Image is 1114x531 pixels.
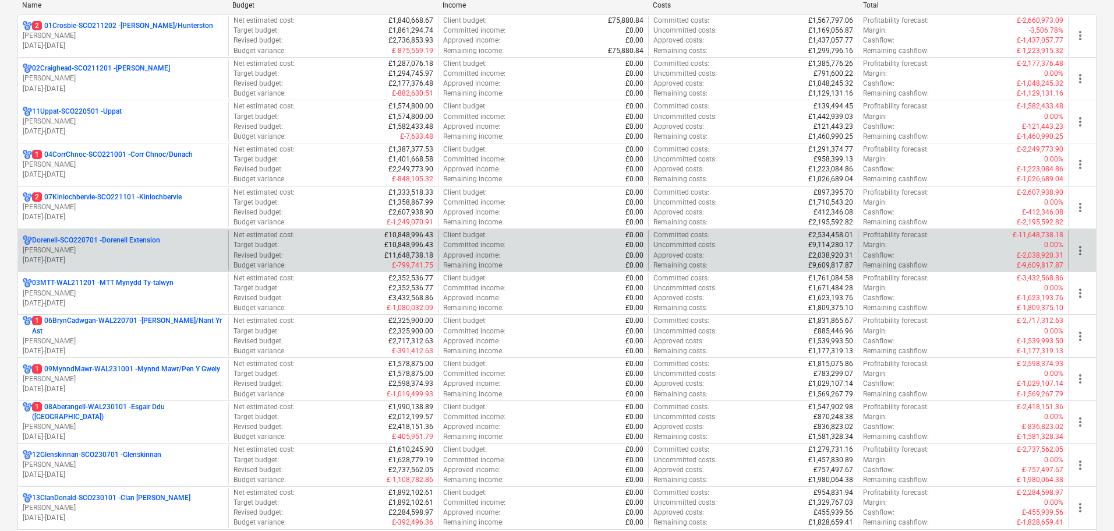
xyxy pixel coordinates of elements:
[1017,261,1063,270] p: £-9,609,817.87
[1022,122,1063,132] p: £-121,443.23
[234,188,295,198] p: Net estimated cost :
[808,217,853,227] p: £2,195,592.82
[1044,240,1063,250] p: 0.00%
[863,230,929,240] p: Profitability forecast :
[23,107,224,136] div: 11Uppat-SCO220501 -Uppat[PERSON_NAME][DATE]-[DATE]
[863,145,929,154] p: Profitability forecast :
[653,230,709,240] p: Committed costs :
[653,122,704,132] p: Approved costs :
[23,384,224,394] p: [DATE] - [DATE]
[1073,286,1087,300] span: more_vert
[653,164,704,174] p: Approved costs :
[863,293,894,303] p: Cashflow :
[23,289,224,298] p: [PERSON_NAME]
[653,46,708,56] p: Remaining costs :
[23,235,32,245] div: Project has multi currencies enabled
[23,422,224,432] p: [PERSON_NAME]
[443,273,487,283] p: Client budget :
[443,208,500,217] p: Approved income :
[23,346,224,356] p: [DATE] - [DATE]
[443,79,500,89] p: Approved income :
[625,154,643,164] p: £0.00
[1073,415,1087,429] span: more_vert
[1017,174,1063,184] p: £-1,026,689.04
[23,192,32,202] div: Project has multi currencies enabled
[234,217,286,227] p: Budget variance :
[388,79,433,89] p: £2,177,376.48
[23,21,224,51] div: 201Crosbie-SCO211202 -[PERSON_NAME]/Hunterston[PERSON_NAME][DATE]-[DATE]
[388,36,433,45] p: £2,736,853.93
[653,261,708,270] p: Remaining costs :
[23,31,224,41] p: [PERSON_NAME]
[625,101,643,111] p: £0.00
[653,101,709,111] p: Committed costs :
[808,283,853,293] p: £1,671,484.28
[1073,201,1087,214] span: more_vert
[443,69,505,79] p: Committed income :
[625,132,643,142] p: £0.00
[387,217,433,227] p: £-1,249,070.91
[234,132,286,142] p: Budget variance :
[22,1,223,9] div: Name
[1044,112,1063,122] p: 0.00%
[808,273,853,283] p: £1,761,084.58
[625,273,643,283] p: £0.00
[808,251,853,261] p: £2,038,920.31
[32,493,190,503] p: 13ClanDonald-SCO230101 - Clan [PERSON_NAME]
[23,64,32,73] div: Project has multi currencies enabled
[234,283,279,293] p: Target budget :
[808,174,853,184] p: £1,026,689.04
[443,16,487,26] p: Client budget :
[653,293,704,303] p: Approved costs :
[1017,89,1063,99] p: £-1,129,131.16
[863,122,894,132] p: Cashflow :
[234,164,283,174] p: Revised budget :
[863,132,929,142] p: Remaining cashflow :
[808,132,853,142] p: £1,460,990.25
[808,293,853,303] p: £1,623,193.76
[863,36,894,45] p: Cashflow :
[863,217,929,227] p: Remaining cashflow :
[443,26,505,36] p: Committed income :
[234,261,286,270] p: Budget variance :
[863,79,894,89] p: Cashflow :
[808,16,853,26] p: £1,567,797.06
[653,283,717,293] p: Uncommitted costs :
[863,164,894,174] p: Cashflow :
[1073,72,1087,86] span: more_vert
[1017,46,1063,56] p: £-1,223,915.32
[23,470,224,480] p: [DATE] - [DATE]
[23,84,224,94] p: [DATE] - [DATE]
[388,208,433,217] p: £2,607,938.90
[392,46,433,56] p: £-875,559.19
[388,283,433,293] p: £2,352,536.77
[32,21,42,30] span: 2
[1017,132,1063,142] p: £-1,460,990.25
[625,217,643,227] p: £0.00
[32,402,224,422] p: 08Aberangell-WAL230101 - Esgair Ddu ([GEOGRAPHIC_DATA])
[32,450,161,460] p: 12Glenskinnan-SCO230701 - Glenskinnan
[653,36,704,45] p: Approved costs :
[814,208,853,217] p: £412,346.08
[863,69,887,79] p: Margin :
[234,101,295,111] p: Net estimated cost :
[234,145,295,154] p: Net estimated cost :
[23,503,224,513] p: [PERSON_NAME]
[23,402,32,422] div: Project has multi currencies enabled
[1044,198,1063,208] p: 0.00%
[388,293,433,303] p: £3,432,568.86
[384,230,433,240] p: £10,848,996.43
[625,283,643,293] p: £0.00
[808,198,853,208] p: £1,710,543.20
[23,513,224,523] p: [DATE] - [DATE]
[863,101,929,111] p: Profitability forecast :
[808,36,853,45] p: £1,437,057.77
[32,278,174,288] p: 03MTT-WAL211201 - MTT Mynydd Ty-talwyn
[23,298,224,308] p: [DATE] - [DATE]
[625,69,643,79] p: £0.00
[1056,475,1114,531] iframe: Chat Widget
[32,192,182,202] p: 07Kinlochbervie-SCO221101 - Kinlochbervie
[653,145,709,154] p: Committed costs :
[388,154,433,164] p: £1,401,668.58
[808,26,853,36] p: £1,169,056.87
